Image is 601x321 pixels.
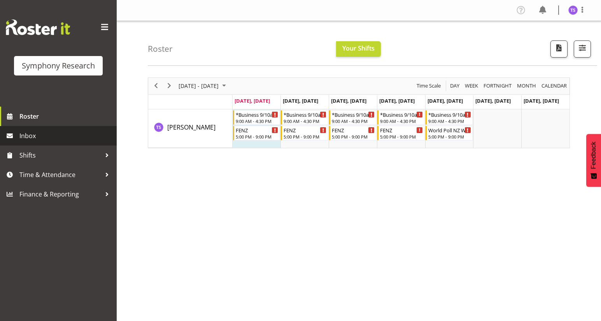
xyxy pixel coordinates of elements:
div: Titi Strickland"s event - *Business 9/10am ~ 4:30pm Begin From Friday, August 22, 2025 at 9:00:00... [426,110,473,125]
span: Time Scale [416,81,442,91]
div: Titi Strickland"s event - FENZ Begin From Wednesday, August 20, 2025 at 5:00:00 PM GMT+12:00 Ends... [329,126,377,140]
span: Day [449,81,460,91]
div: *Business 9/10am ~ 4:30pm [332,111,375,118]
span: [DATE], [DATE] [235,97,270,104]
span: Roster [19,111,113,122]
button: Month [540,81,568,91]
span: Month [516,81,537,91]
div: 9:00 AM - 4:30 PM [236,118,279,124]
button: Time Scale [415,81,442,91]
div: 9:00 AM - 4:30 PM [332,118,375,124]
table: Timeline Week of August 18, 2025 [233,109,569,148]
div: Titi Strickland"s event - *Business 9/10am ~ 4:30pm Begin From Thursday, August 21, 2025 at 9:00:... [377,110,425,125]
button: Timeline Month [516,81,538,91]
div: 9:00 AM - 4:30 PM [428,118,471,124]
span: Your Shifts [342,44,375,53]
div: August 18 - 24, 2025 [176,78,231,94]
div: Titi Strickland"s event - FENZ Begin From Monday, August 18, 2025 at 5:00:00 PM GMT+12:00 Ends At... [233,126,280,140]
span: calendar [541,81,568,91]
div: previous period [149,78,163,94]
span: [DATE], [DATE] [524,97,559,104]
button: Previous [151,81,161,91]
span: [DATE] - [DATE] [178,81,219,91]
div: *Business 9/10am ~ 4:30pm [236,111,279,118]
h4: Roster [148,44,173,53]
button: Timeline Week [464,81,480,91]
div: Titi Strickland"s event - *Business 9/10am ~ 4:30pm Begin From Monday, August 18, 2025 at 9:00:00... [233,110,280,125]
button: Feedback - Show survey [586,134,601,187]
button: Your Shifts [336,41,381,57]
div: 5:00 PM - 9:00 PM [380,133,423,140]
span: [DATE], [DATE] [428,97,463,104]
span: [DATE], [DATE] [283,97,318,104]
div: Symphony Research [22,60,95,72]
div: FENZ [332,126,375,134]
div: *Business 9/10am ~ 4:30pm [380,111,423,118]
img: titi-strickland1975.jpg [568,5,578,15]
div: next period [163,78,176,94]
div: Titi Strickland"s event - FENZ Begin From Thursday, August 21, 2025 at 5:00:00 PM GMT+12:00 Ends ... [377,126,425,140]
span: Inbox [19,130,113,142]
span: Finance & Reporting [19,188,101,200]
button: August 2025 [177,81,230,91]
span: Feedback [590,142,597,169]
div: Titi Strickland"s event - World Poll NZ Weekdays Begin From Friday, August 22, 2025 at 5:00:00 PM... [426,126,473,140]
span: Week [464,81,479,91]
div: *Business 9/10am ~ 4:30pm [428,111,471,118]
div: FENZ [284,126,326,134]
span: [DATE], [DATE] [475,97,511,104]
div: Titi Strickland"s event - *Business 9/10am ~ 4:30pm Begin From Wednesday, August 20, 2025 at 9:00... [329,110,377,125]
img: Rosterit website logo [6,19,70,35]
div: FENZ [380,126,423,134]
div: 5:00 PM - 9:00 PM [428,133,471,140]
a: [PERSON_NAME] [167,123,216,132]
div: 9:00 AM - 4:30 PM [380,118,423,124]
button: Timeline Day [449,81,461,91]
div: *Business 9/10am ~ 4:30pm [284,111,326,118]
div: Timeline Week of August 18, 2025 [148,77,570,148]
span: [DATE], [DATE] [379,97,415,104]
div: Titi Strickland"s event - FENZ Begin From Tuesday, August 19, 2025 at 5:00:00 PM GMT+12:00 Ends A... [281,126,328,140]
span: [DATE], [DATE] [331,97,366,104]
td: Titi Strickland resource [148,109,233,148]
div: Titi Strickland"s event - *Business 9/10am ~ 4:30pm Begin From Tuesday, August 19, 2025 at 9:00:0... [281,110,328,125]
div: 5:00 PM - 9:00 PM [236,133,279,140]
div: World Poll NZ Weekdays [428,126,471,134]
button: Next [164,81,175,91]
button: Download a PDF of the roster according to the set date range. [550,40,568,58]
span: Time & Attendance [19,169,101,181]
span: Shifts [19,149,101,161]
div: 5:00 PM - 9:00 PM [284,133,326,140]
div: 5:00 PM - 9:00 PM [332,133,375,140]
div: 9:00 AM - 4:30 PM [284,118,326,124]
button: Fortnight [482,81,513,91]
button: Filter Shifts [574,40,591,58]
div: FENZ [236,126,279,134]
